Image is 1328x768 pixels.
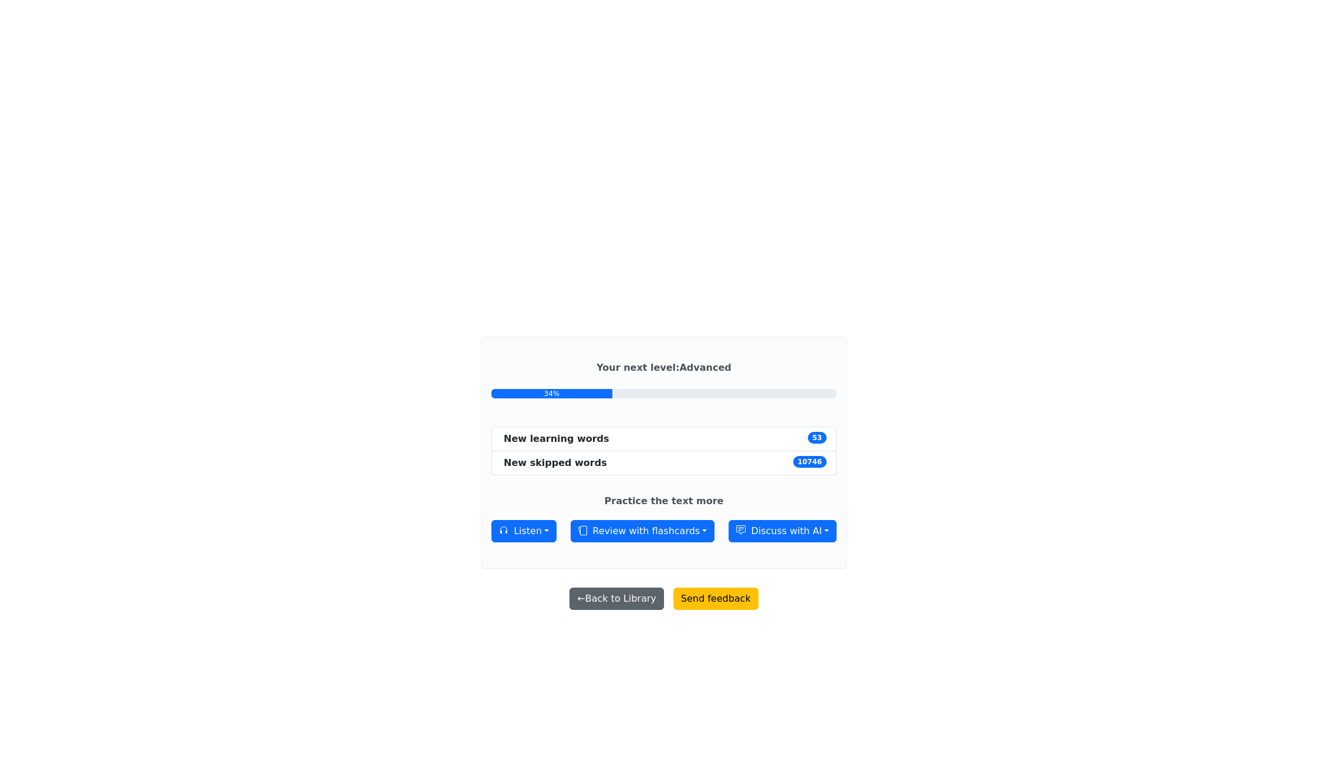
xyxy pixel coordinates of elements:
div: New skipped words [504,456,607,470]
button: ←Back to Library [569,588,663,610]
button: Discuss with AI [729,520,837,542]
div: New learning words [504,432,609,446]
div: 34% [491,389,612,398]
button: Send feedback [673,588,759,610]
strong: Practice the text more [605,495,724,507]
button: Review with flashcards [571,520,714,542]
span: 10746 [793,456,827,468]
strong: Your next level : Advanced [596,362,732,373]
button: Listen [491,520,557,542]
span: 53 [808,432,827,444]
a: 34% [491,389,837,398]
a: ←Back to Library [565,588,668,599]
